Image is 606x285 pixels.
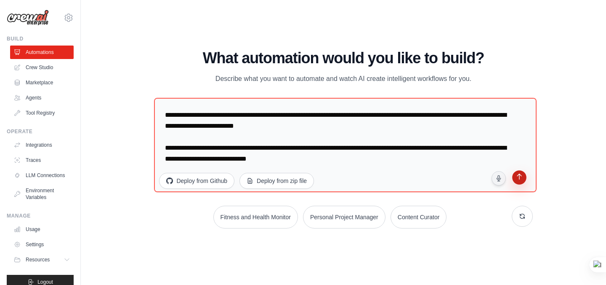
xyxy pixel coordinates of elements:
[239,173,314,189] button: Deploy from zip file
[10,169,74,182] a: LLM Connections
[159,173,234,189] button: Deploy from Github
[10,138,74,152] a: Integrations
[10,238,74,251] a: Settings
[10,223,74,236] a: Usage
[10,46,74,59] a: Automations
[303,206,385,229] button: Personal Project Manager
[10,153,74,167] a: Traces
[7,212,74,219] div: Manage
[10,253,74,266] button: Resources
[10,91,74,105] a: Agents
[7,35,74,42] div: Build
[202,73,485,84] p: Describe what you want to automate and watch AI create intelligent workflows for you.
[10,76,74,89] a: Marketplace
[154,50,532,67] h1: What automation would you like to build?
[26,256,50,263] span: Resources
[7,10,49,26] img: Logo
[10,61,74,74] a: Crew Studio
[10,106,74,120] a: Tool Registry
[391,206,447,229] button: Content Curator
[213,206,298,229] button: Fitness and Health Monitor
[10,184,74,204] a: Environment Variables
[7,128,74,135] div: Operate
